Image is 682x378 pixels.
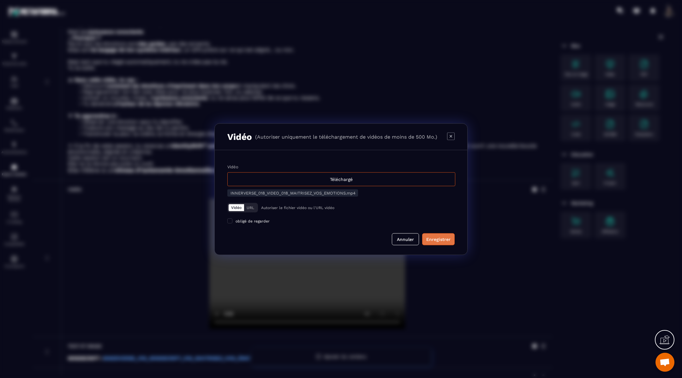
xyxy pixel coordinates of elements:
label: Vidéo [227,164,238,169]
button: URL [244,204,257,211]
button: Vidéo [229,204,244,211]
span: INNERVERSE_018_VIDEO_018_MAITRISEZ_VOS_EMOTIONS.mp4 [230,190,356,195]
h3: Vidéo [227,131,252,142]
p: (Autoriser uniquement le téléchargement de vidéos de moins de 500 Mo.) [255,134,437,140]
div: Enregistrer [426,236,451,242]
div: Téléchargé [227,172,455,186]
span: obligé de regarder [236,219,270,223]
button: Annuler [392,233,419,245]
a: Ouvrir le chat [655,353,674,372]
p: Autoriser le fichier vidéo ou l'URL vidéo [261,205,334,210]
button: Enregistrer [422,233,455,245]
